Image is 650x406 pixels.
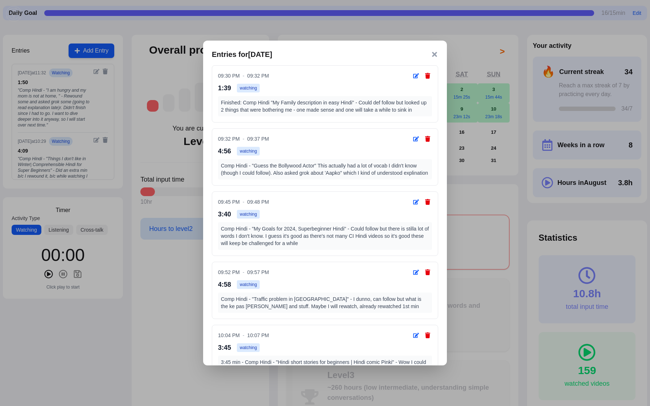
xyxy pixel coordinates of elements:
[218,343,231,353] span: 3:45
[237,147,260,156] span: watching
[243,332,244,339] span: -
[243,269,244,276] span: -
[237,210,260,219] span: watching
[247,269,269,276] span: 09:57 PM
[247,72,269,79] span: 09:32 PM
[218,356,432,390] div: 3:45 min - Comp Hindi - "Hindi short stories for beginners | Hindi comic Pinki" - Wow I could fol...
[218,279,231,290] span: 4:58
[218,293,432,313] div: Comp Hindi - "Traffic problem in [GEOGRAPHIC_DATA]" - I dunno, can follow but what is the ke pas ...
[237,280,260,289] span: watching
[247,198,269,206] span: 09:48 PM
[247,135,269,142] span: 09:37 PM
[212,49,272,59] h3: Entries for [DATE]
[237,84,260,92] span: watching
[218,198,240,206] span: 09:45 PM
[218,269,240,276] span: 09:52 PM
[218,83,231,93] span: 1:39
[218,146,231,156] span: 4:56
[243,198,244,206] span: -
[218,332,240,339] span: 10:04 PM
[218,96,432,116] div: Finished: Comp Hindi "My Family description in easy Hindi" - Could def follow but looked up 2 thi...
[243,135,244,142] span: -
[218,209,231,219] span: 3:40
[218,72,240,79] span: 09:30 PM
[247,332,269,339] span: 10:07 PM
[218,222,432,250] div: Comp Hindi - "My Goals for 2024, Superbeginner Hindi" - Could follow but there is stilla lot of w...
[218,135,240,142] span: 09:32 PM
[218,159,432,179] div: Comp Hindi - "Guess the Bollywood Actor" This actually had a lot of vocab I didn't know (though I...
[237,343,260,352] span: watching
[243,72,244,79] span: -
